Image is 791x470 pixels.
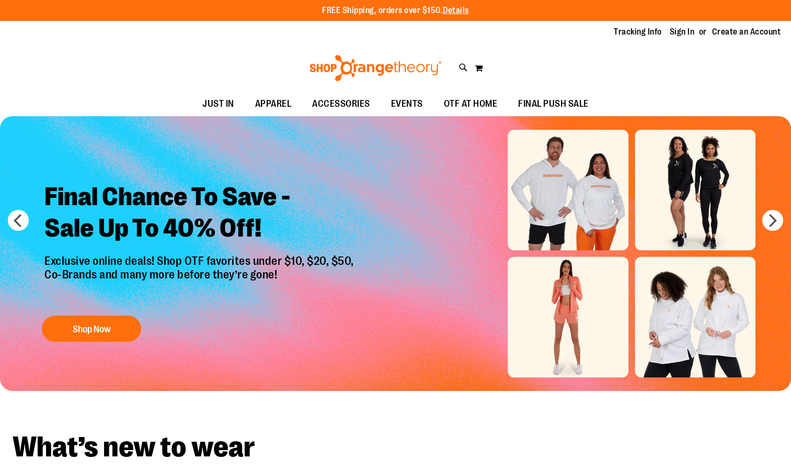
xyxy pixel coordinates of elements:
a: ACCESSORIES [302,92,381,116]
a: JUST IN [192,92,245,116]
span: APPAREL [255,92,292,116]
a: Create an Account [712,26,781,38]
button: Shop Now [42,316,141,342]
p: Exclusive online deals! Shop OTF favorites under $10, $20, $50, Co-Brands and many more before th... [37,254,364,306]
h2: Final Chance To Save - Sale Up To 40% Off! [37,173,364,254]
button: next [762,210,783,231]
p: FREE Shipping, orders over $150. [322,5,469,17]
a: EVENTS [381,92,433,116]
button: prev [8,210,29,231]
a: Final Chance To Save -Sale Up To 40% Off! Exclusive online deals! Shop OTF favorites under $10, $... [37,173,364,348]
a: FINAL PUSH SALE [508,92,599,116]
span: FINAL PUSH SALE [518,92,589,116]
a: Sign In [670,26,695,38]
a: OTF AT HOME [433,92,508,116]
span: EVENTS [391,92,423,116]
span: ACCESSORIES [312,92,370,116]
span: JUST IN [202,92,234,116]
a: Tracking Info [614,26,662,38]
a: Details [443,6,469,15]
span: OTF AT HOME [444,92,498,116]
img: Shop Orangetheory [308,55,443,81]
a: APPAREL [245,92,302,116]
h2: What’s new to wear [13,433,778,462]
